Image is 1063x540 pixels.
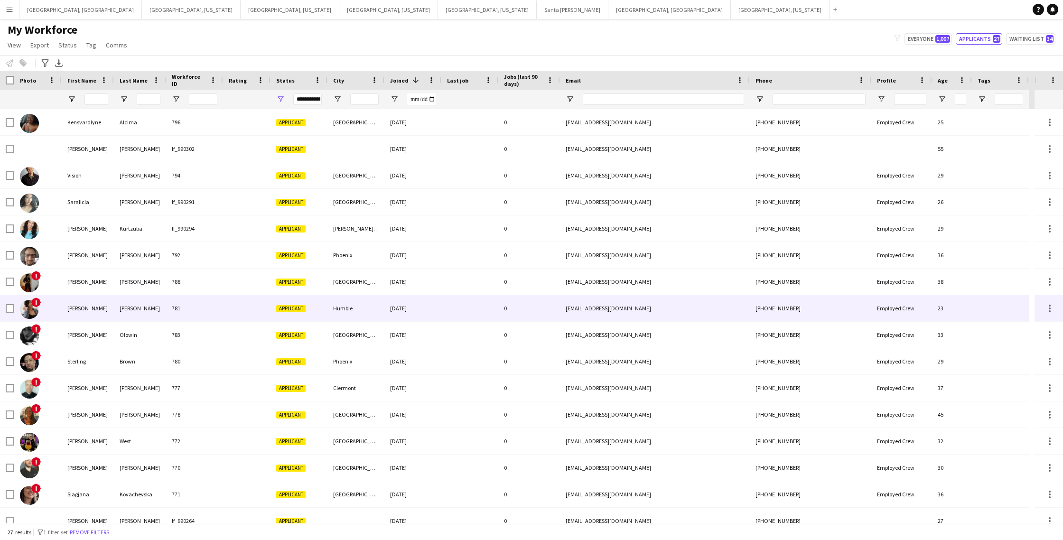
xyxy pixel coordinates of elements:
[327,455,384,481] div: [GEOGRAPHIC_DATA]
[384,481,441,507] div: [DATE]
[498,348,560,374] div: 0
[114,428,166,454] div: West
[114,242,166,268] div: [PERSON_NAME]
[750,295,871,321] div: [PHONE_NUMBER]
[978,77,990,84] span: Tags
[166,162,223,188] div: 794
[120,77,148,84] span: Last Name
[166,322,223,348] div: 783
[750,508,871,534] div: [PHONE_NUMBER]
[566,95,574,103] button: Open Filter Menu
[560,189,750,215] div: [EMAIL_ADDRESS][DOMAIN_NAME]
[498,375,560,401] div: 0
[31,457,41,466] span: !
[20,486,39,505] img: Slagjana Kovachevska
[114,189,166,215] div: [PERSON_NAME]
[166,481,223,507] div: 771
[1006,33,1055,45] button: Waiting list34
[20,326,39,345] img: Taylor Olowin
[750,162,871,188] div: [PHONE_NUMBER]
[498,269,560,295] div: 0
[498,401,560,428] div: 0
[877,95,886,103] button: Open Filter Menu
[276,95,285,103] button: Open Filter Menu
[750,375,871,401] div: [PHONE_NUMBER]
[276,438,306,445] span: Applicant
[62,508,114,534] div: [PERSON_NAME]
[62,215,114,242] div: [PERSON_NAME]
[498,162,560,188] div: 0
[31,271,41,280] span: !
[31,377,41,387] span: !
[327,162,384,188] div: [GEOGRAPHIC_DATA]
[384,269,441,295] div: [DATE]
[498,136,560,162] div: 0
[4,39,25,51] a: View
[750,242,871,268] div: [PHONE_NUMBER]
[871,322,932,348] div: Employed Crew
[498,428,560,454] div: 0
[327,428,384,454] div: [GEOGRAPHIC_DATA]
[62,455,114,481] div: [PERSON_NAME]
[166,215,223,242] div: lf_990294
[498,508,560,534] div: 0
[276,119,306,126] span: Applicant
[504,73,543,87] span: Jobs (last 90 days)
[20,380,39,399] img: Jeremy Barnes
[877,77,896,84] span: Profile
[871,428,932,454] div: Employed Crew
[932,508,972,534] div: 27
[932,136,972,162] div: 55
[871,401,932,428] div: Employed Crew
[560,269,750,295] div: [EMAIL_ADDRESS][DOMAIN_NAME]
[137,93,160,105] input: Last Name Filter Input
[327,322,384,348] div: [GEOGRAPHIC_DATA]
[560,136,750,162] div: [EMAIL_ADDRESS][DOMAIN_NAME]
[276,358,306,365] span: Applicant
[750,136,871,162] div: [PHONE_NUMBER]
[871,375,932,401] div: Employed Crew
[8,41,21,49] span: View
[498,189,560,215] div: 0
[166,428,223,454] div: 772
[447,77,468,84] span: Last job
[871,242,932,268] div: Employed Crew
[560,322,750,348] div: [EMAIL_ADDRESS][DOMAIN_NAME]
[407,93,436,105] input: Joined Filter Input
[384,189,441,215] div: [DATE]
[498,481,560,507] div: 0
[871,162,932,188] div: Employed Crew
[62,348,114,374] div: Sterling
[58,41,77,49] span: Status
[8,23,77,37] span: My Workforce
[938,95,946,103] button: Open Filter Menu
[935,35,950,43] span: 1,007
[932,109,972,135] div: 25
[750,428,871,454] div: [PHONE_NUMBER]
[498,455,560,481] div: 0
[438,0,537,19] button: [GEOGRAPHIC_DATA], [US_STATE]
[189,93,217,105] input: Workforce ID Filter Input
[327,375,384,401] div: Clermont
[932,295,972,321] div: 23
[68,527,111,538] button: Remove filters
[773,93,866,105] input: Phone Filter Input
[19,0,142,19] button: [GEOGRAPHIC_DATA], [GEOGRAPHIC_DATA]
[327,242,384,268] div: Phoenix
[62,162,114,188] div: Vision
[750,189,871,215] div: [PHONE_NUMBER]
[384,136,441,162] div: [DATE]
[932,269,972,295] div: 38
[560,481,750,507] div: [EMAIL_ADDRESS][DOMAIN_NAME]
[498,295,560,321] div: 0
[166,269,223,295] div: 788
[62,322,114,348] div: [PERSON_NAME]
[560,348,750,374] div: [EMAIL_ADDRESS][DOMAIN_NAME]
[384,109,441,135] div: [DATE]
[384,455,441,481] div: [DATE]
[86,41,96,49] span: Tag
[932,375,972,401] div: 37
[327,401,384,428] div: [GEOGRAPHIC_DATA]
[978,95,986,103] button: Open Filter Menu
[333,95,342,103] button: Open Filter Menu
